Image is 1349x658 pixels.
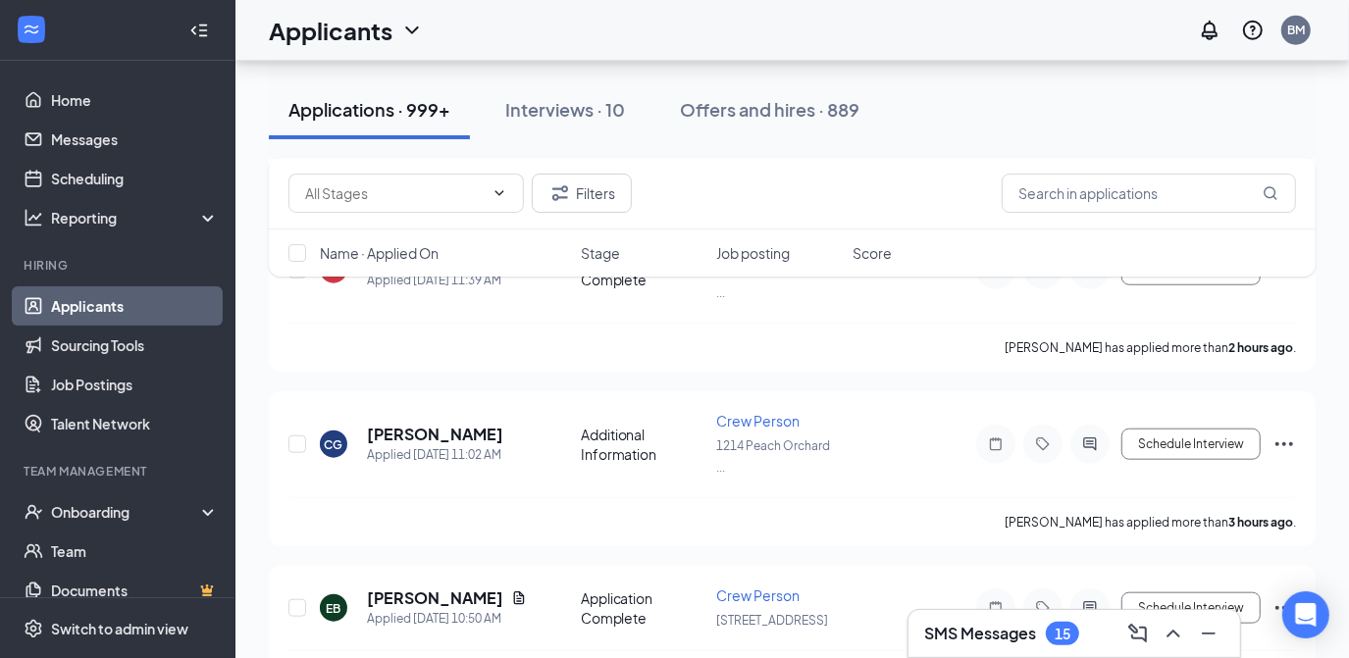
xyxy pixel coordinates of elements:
svg: Note [984,600,1008,616]
p: [PERSON_NAME] has applied more than . [1005,514,1296,531]
svg: Ellipses [1272,596,1296,620]
svg: ActiveChat [1078,600,1102,616]
svg: UserCheck [24,502,43,522]
svg: Tag [1031,436,1055,452]
a: Job Postings [51,365,219,404]
div: Team Management [24,463,215,480]
svg: Document [511,590,527,606]
button: Schedule Interview [1121,429,1261,460]
svg: Settings [24,619,43,638]
p: [PERSON_NAME] has applied more than . [1005,339,1296,356]
div: Applied [DATE] 10:50 AM [367,609,527,629]
div: Reporting [51,208,220,228]
button: ChevronUp [1158,618,1189,649]
span: Job posting [716,243,790,263]
a: Talent Network [51,404,219,443]
button: Schedule Interview [1121,592,1261,624]
svg: MagnifyingGlass [1263,185,1278,201]
a: Scheduling [51,159,219,198]
svg: Notifications [1198,19,1221,42]
span: [STREET_ADDRESS] [716,613,828,628]
input: All Stages [305,182,484,204]
div: Additional Information [581,425,705,464]
button: ComposeMessage [1122,618,1154,649]
svg: ChevronDown [400,19,424,42]
svg: Minimize [1197,622,1220,645]
h5: [PERSON_NAME] [367,424,503,445]
div: CG [325,436,343,453]
a: Sourcing Tools [51,326,219,365]
a: Home [51,80,219,120]
a: Team [51,531,219,571]
div: Onboarding [51,502,202,522]
svg: Tag [1031,600,1055,616]
svg: QuestionInfo [1241,19,1265,42]
a: Messages [51,120,219,159]
svg: ChevronDown [492,185,507,201]
svg: ChevronUp [1162,622,1185,645]
button: Minimize [1193,618,1224,649]
b: 2 hours ago [1228,340,1293,355]
span: Crew Person [716,586,800,604]
span: Score [853,243,892,263]
span: Name · Applied On [320,243,439,263]
svg: ComposeMessage [1126,622,1150,645]
div: Switch to admin view [51,619,188,638]
div: Hiring [24,257,215,274]
a: Applicants [51,286,219,326]
div: Applications · 999+ [288,97,450,122]
div: 15 [1055,626,1070,642]
svg: Note [984,436,1008,452]
div: Open Intercom Messenger [1282,591,1329,638]
a: DocumentsCrown [51,571,219,610]
span: 1214 Peach Orchard ... [716,438,830,475]
svg: Analysis [24,208,43,228]
h1: Applicants [269,14,392,47]
b: 3 hours ago [1228,515,1293,530]
h5: [PERSON_NAME] [367,587,503,609]
svg: WorkstreamLogo [22,20,41,39]
svg: Ellipses [1272,432,1296,456]
div: Applied [DATE] 11:02 AM [367,445,503,465]
button: Filter Filters [532,174,632,213]
span: Stage [581,243,620,263]
svg: ActiveChat [1078,436,1102,452]
div: EB [327,600,341,617]
div: Offers and hires · 889 [680,97,859,122]
div: Application Complete [581,588,705,628]
div: BM [1287,22,1305,38]
input: Search in applications [1002,174,1296,213]
span: Crew Person [716,412,800,430]
div: Interviews · 10 [505,97,625,122]
h3: SMS Messages [924,623,1036,644]
svg: Filter [548,181,572,205]
svg: Collapse [189,21,209,40]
